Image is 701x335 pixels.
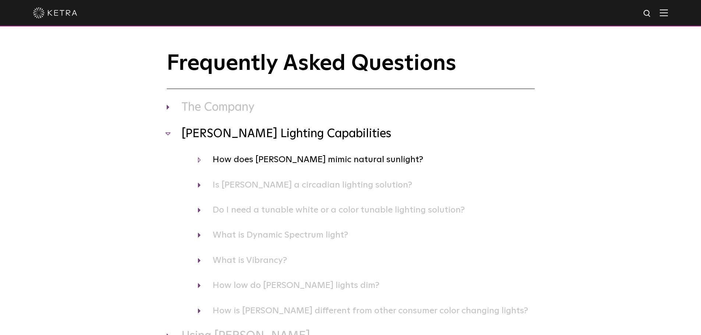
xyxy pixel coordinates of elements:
h4: Do I need a tunable white or a color tunable lighting solution? [198,203,535,217]
h3: The Company [167,100,535,115]
img: Hamburger%20Nav.svg [660,9,668,16]
h4: What is Dynamic Spectrum light? [198,228,535,242]
h4: Is [PERSON_NAME] a circadian lighting solution? [198,178,535,192]
img: search icon [643,9,652,18]
h4: How is [PERSON_NAME] different from other consumer color changing lights? [198,304,535,318]
h4: How does [PERSON_NAME] mimic natural sunlight? [198,153,535,167]
h4: How low do [PERSON_NAME] lights dim? [198,278,535,292]
h3: [PERSON_NAME] Lighting Capabilities [167,126,535,142]
img: ketra-logo-2019-white [33,7,77,18]
h4: What is Vibrancy? [198,253,535,267]
h1: Frequently Asked Questions [167,51,535,89]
